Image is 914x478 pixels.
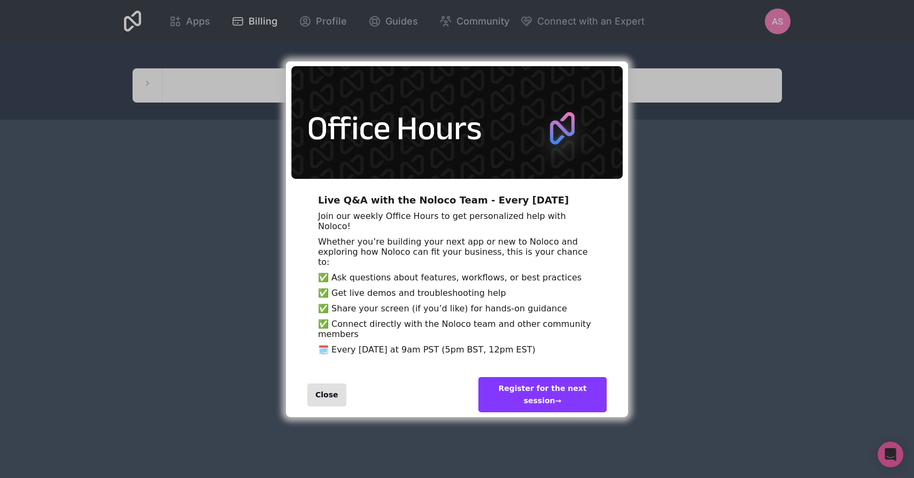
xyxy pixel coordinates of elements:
span: ✅ Share your screen (if you’d like) for hands-on guidance [318,303,567,314]
img: 5446233340985343.png [291,66,623,178]
span: ✅ Connect directly with the Noloco team and other community members [318,319,591,339]
span: ✅ Get live demos and troubleshooting help [318,288,506,298]
div: Close [307,383,346,406]
span: Live Q&A with the Noloco Team - Every [DATE] [318,194,569,206]
span: 🗓️ Every [DATE] at 9am PST (5pm BST, 12pm EST) [318,344,536,355]
span: Join our weekly Office Hours to get personalized help with Noloco! [318,211,566,231]
span: ✅ Ask questions about features, workflows, or best practices [318,272,582,283]
div: Register for the next session → [478,377,607,412]
span: Whether you’re building your next app or new to Noloco and exploring how Noloco can fit your busi... [318,237,588,267]
div: entering modal [286,61,628,417]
